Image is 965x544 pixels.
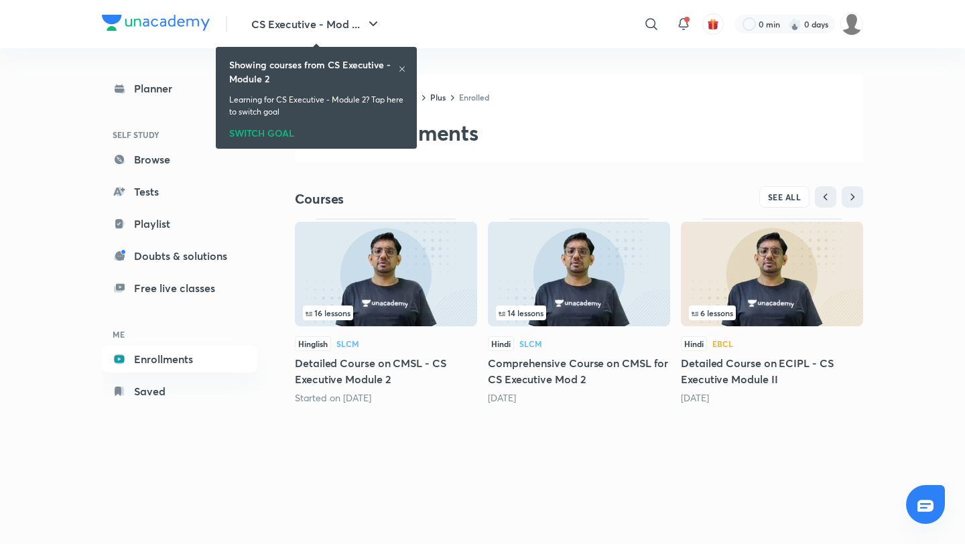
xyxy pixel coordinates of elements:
div: infocontainer [689,305,855,320]
div: Detailed Course on ECIPL - CS Executive Module II [681,218,863,405]
div: Started on Aug 30 [295,391,477,405]
h2: My enrollments [327,119,863,146]
div: EBCL [712,340,733,348]
img: Spoorthy [840,13,863,36]
span: 16 lessons [306,309,350,317]
div: SWITCH GOAL [229,123,403,138]
div: SLCM [519,340,542,348]
h6: Showing courses from CS Executive - Module 2 [229,58,398,86]
img: Thumbnail [681,222,863,326]
a: Enrollments [102,346,257,372]
h4: Courses [295,190,579,208]
img: streak [788,17,801,31]
div: left [689,305,855,320]
a: Company Logo [102,15,210,34]
div: infosection [496,305,662,320]
a: Free live classes [102,275,257,301]
img: Thumbnail [488,222,670,326]
span: 6 lessons [692,309,733,317]
img: avatar [707,18,719,30]
a: Enrolled [459,92,489,103]
a: Saved [102,378,257,405]
div: infocontainer [303,305,469,320]
p: Learning for CS Executive - Module 2? Tap here to switch goal [229,94,403,118]
h5: Detailed Course on ECIPL - CS Executive Module II [681,355,863,387]
div: 1 year ago [488,391,670,405]
button: avatar [702,13,724,35]
a: Planner [102,75,257,102]
button: CS Executive - Mod ... [243,11,389,38]
img: Thumbnail [295,222,477,326]
div: left [496,305,662,320]
div: infosection [303,305,469,320]
div: SLCM [336,340,359,348]
a: Browse [102,146,257,173]
div: infosection [689,305,855,320]
a: Playlist [102,210,257,237]
button: SEE ALL [759,186,810,208]
div: 1 year ago [681,391,863,405]
h5: Detailed Course on CMSL - CS Executive Module 2 [295,355,477,387]
span: 14 lessons [499,309,543,317]
span: SEE ALL [768,192,801,202]
img: Company Logo [102,15,210,31]
div: Comprehensive Course on CMSL for CS Executive Mod 2 [488,218,670,405]
h5: Comprehensive Course on CMSL for CS Executive Mod 2 [488,355,670,387]
span: Hindi [488,336,514,351]
a: Tests [102,178,257,205]
h6: SELF STUDY [102,123,257,146]
a: Plus [430,92,446,103]
a: Doubts & solutions [102,243,257,269]
h6: ME [102,323,257,346]
div: infocontainer [496,305,662,320]
div: left [303,305,469,320]
span: Hindi [681,336,707,351]
div: Detailed Course on CMSL - CS Executive Module 2 [295,218,477,405]
span: Hinglish [295,336,331,351]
